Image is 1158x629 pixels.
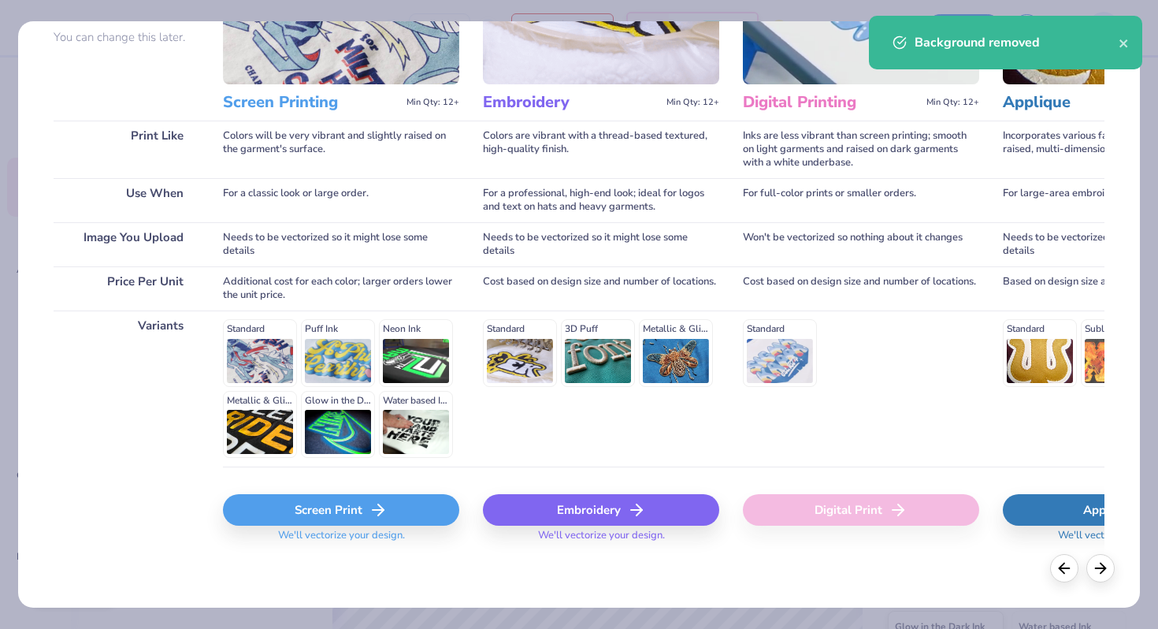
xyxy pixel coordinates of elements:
span: We'll vectorize your design. [272,529,411,552]
div: Cost based on design size and number of locations. [743,266,979,311]
div: Print Like [54,121,199,178]
span: We'll vectorize your design. [532,529,671,552]
h3: Embroidery [483,92,660,113]
div: For full-color prints or smaller orders. [743,178,979,222]
div: Price Per Unit [54,266,199,311]
div: Screen Print [223,494,459,526]
div: Digital Print [743,494,979,526]
button: close [1119,33,1130,52]
div: Needs to be vectorized so it might lose some details [223,222,459,266]
div: Won't be vectorized so nothing about it changes [743,222,979,266]
div: Use When [54,178,199,222]
div: For a classic look or large order. [223,178,459,222]
span: Min Qty: 12+ [666,97,719,108]
div: Image You Upload [54,222,199,266]
h3: Digital Printing [743,92,920,113]
p: You can change this later. [54,31,199,44]
h3: Screen Printing [223,92,400,113]
div: Colors will be very vibrant and slightly raised on the garment's surface. [223,121,459,178]
span: Min Qty: 12+ [406,97,459,108]
div: Embroidery [483,494,719,526]
div: Additional cost for each color; larger orders lower the unit price. [223,266,459,311]
div: For a professional, high-end look; ideal for logos and text on hats and heavy garments. [483,178,719,222]
div: Variants [54,311,199,467]
span: Min Qty: 12+ [926,97,979,108]
div: Needs to be vectorized so it might lose some details [483,222,719,266]
div: Background removed [915,33,1119,52]
div: Cost based on design size and number of locations. [483,266,719,311]
div: Inks are less vibrant than screen printing; smooth on light garments and raised on dark garments ... [743,121,979,178]
div: Colors are vibrant with a thread-based textured, high-quality finish. [483,121,719,178]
